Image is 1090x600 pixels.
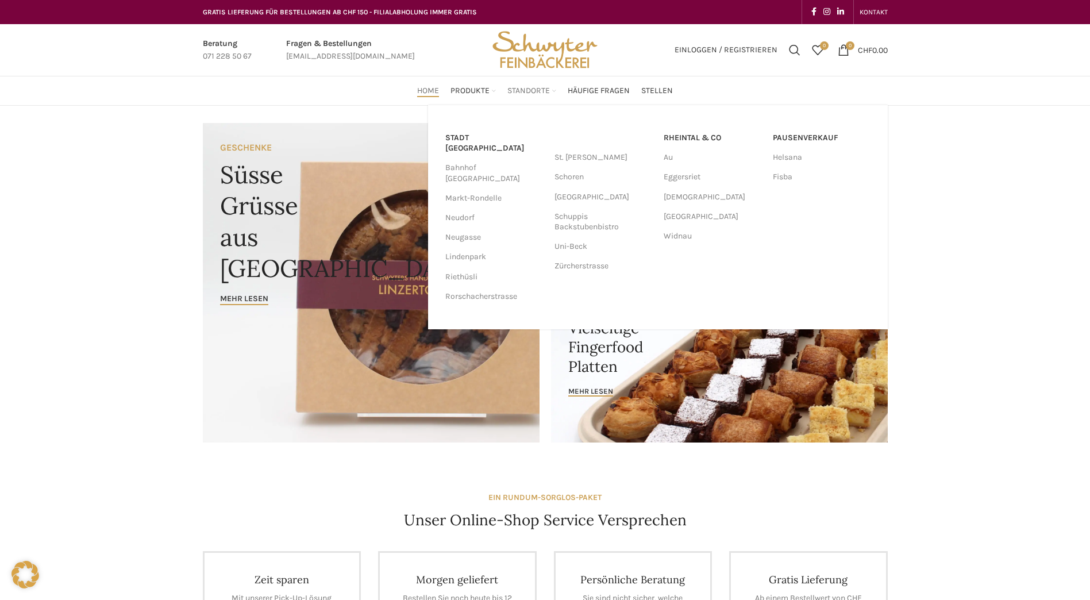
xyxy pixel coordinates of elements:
a: Facebook social link [808,4,820,20]
a: Neugasse [445,228,543,247]
h4: Zeit sparen [222,573,342,586]
a: 0 [806,39,829,61]
a: Bahnhof [GEOGRAPHIC_DATA] [445,158,543,188]
span: Home [417,86,439,97]
a: Rorschacherstrasse [445,287,543,306]
div: Main navigation [197,79,893,102]
a: St. [PERSON_NAME] [554,148,652,167]
a: Riethüsli [445,267,543,287]
span: 0 [846,41,854,50]
img: Bäckerei Schwyter [488,24,601,76]
a: Stadt [GEOGRAPHIC_DATA] [445,128,543,158]
a: Uni-Beck [554,237,652,256]
a: Widnau [664,226,761,246]
a: Home [417,79,439,102]
a: [DEMOGRAPHIC_DATA] [664,187,761,207]
a: Site logo [488,44,601,54]
a: Pausenverkauf [773,128,871,148]
span: Stellen [641,86,673,97]
strong: EIN RUNDUM-SORGLOS-PAKET [488,493,602,502]
span: Häufige Fragen [568,86,630,97]
a: Au [664,148,761,167]
h4: Gratis Lieferung [748,573,869,586]
a: 0 CHF0.00 [832,39,893,61]
bdi: 0.00 [858,45,888,55]
span: 0 [820,41,829,50]
h4: Morgen geliefert [397,573,518,586]
a: Schuppis Backstubenbistro [554,207,652,237]
a: Markt-Rondelle [445,189,543,208]
div: Meine Wunschliste [806,39,829,61]
a: RHEINTAL & CO [664,128,761,148]
span: Einloggen / Registrieren [675,46,777,54]
a: Standorte [507,79,556,102]
h4: Unser Online-Shop Service Versprechen [404,510,687,530]
a: Zürcherstrasse [554,256,652,276]
a: Stellen [641,79,673,102]
a: Banner link [551,282,888,443]
span: Produkte [450,86,490,97]
a: Lindenpark [445,247,543,267]
span: KONTAKT [860,8,888,16]
a: Linkedin social link [834,4,848,20]
span: Standorte [507,86,550,97]
a: Suchen [783,39,806,61]
a: Einloggen / Registrieren [669,39,783,61]
a: Schoren [554,167,652,187]
span: CHF [858,45,872,55]
div: Secondary navigation [854,1,893,24]
a: Neudorf [445,208,543,228]
a: Banner link [203,123,540,443]
a: Produkte [450,79,496,102]
a: Häufige Fragen [568,79,630,102]
a: Eggersriet [664,167,761,187]
a: [GEOGRAPHIC_DATA] [664,207,761,226]
a: Infobox link [286,37,415,63]
a: Fisba [773,167,871,187]
h4: Persönliche Beratung [573,573,694,586]
a: [GEOGRAPHIC_DATA] [554,187,652,207]
span: GRATIS LIEFERUNG FÜR BESTELLUNGEN AB CHF 150 - FILIALABHOLUNG IMMER GRATIS [203,8,477,16]
a: Infobox link [203,37,252,63]
a: KONTAKT [860,1,888,24]
a: Helsana [773,148,871,167]
a: Instagram social link [820,4,834,20]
